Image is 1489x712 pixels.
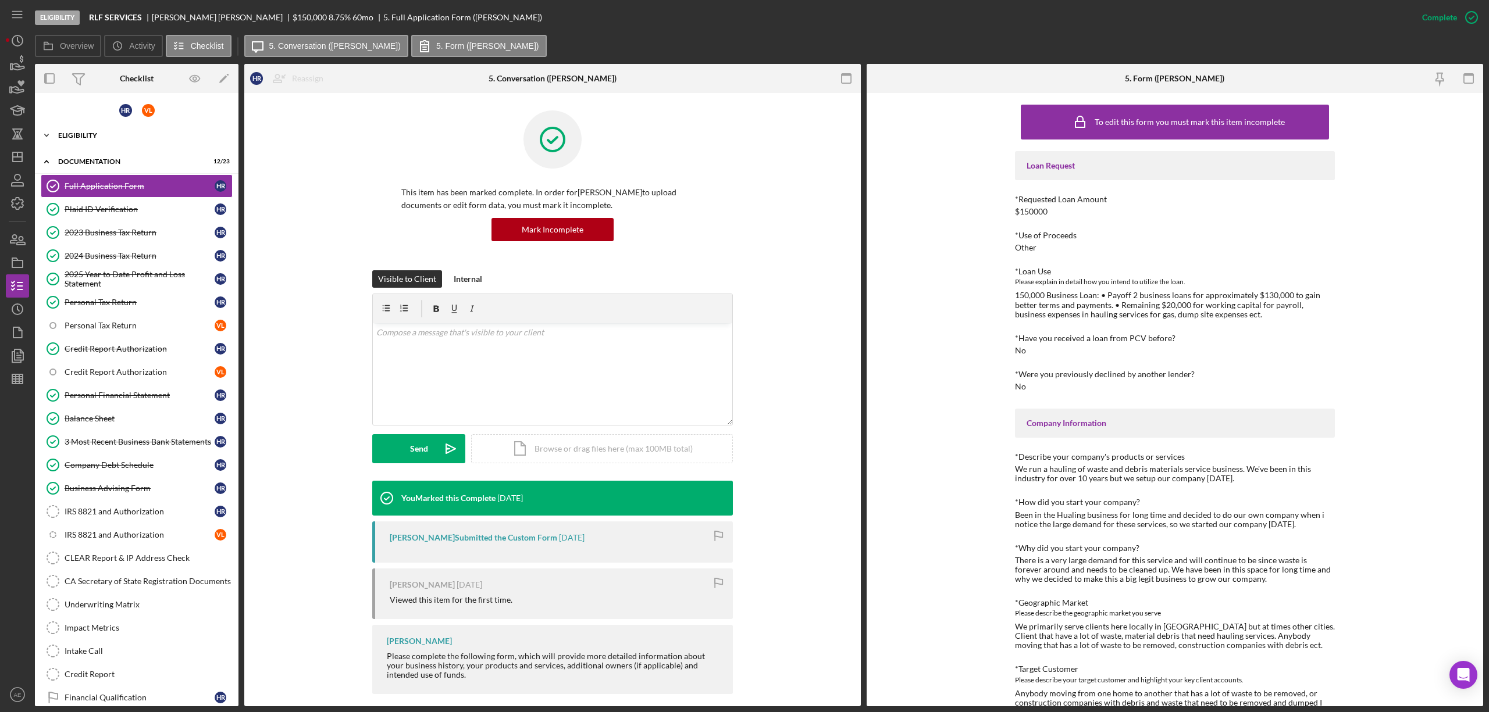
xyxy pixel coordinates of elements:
a: Intake Call [41,639,233,663]
div: Personal Tax Return [65,321,215,330]
label: 5. Form ([PERSON_NAME]) [436,41,539,51]
time: 2025-09-29 23:16 [559,533,585,542]
a: Personal Financial StatementHR [41,384,233,407]
a: Full Application FormHR [41,174,233,198]
div: 5. Form ([PERSON_NAME]) [1125,74,1224,83]
div: Other [1015,243,1036,252]
div: H R [215,692,226,703]
div: Send [410,434,428,463]
div: CA Secretary of State Registration Documents [65,577,232,586]
div: IRS 8821 and Authorization [65,507,215,516]
div: V L [215,320,226,331]
div: Please explain in detail how you intend to utilize the loan. [1015,276,1335,288]
div: V L [215,529,226,541]
div: $150000 [1015,207,1048,216]
div: H R [215,459,226,471]
div: H R [215,413,226,424]
div: CLEAR Report & IP Address Check [65,553,232,563]
button: Visible to Client [372,270,442,288]
div: Plaid ID Verification [65,205,215,214]
div: V L [142,104,155,117]
a: Personal Tax ReturnHR [41,291,233,314]
div: 8.75 % [329,13,351,22]
div: Balance Sheet [65,414,215,423]
div: No [1015,346,1026,355]
div: Impact Metrics [65,623,232,632]
div: To edit this form you must mark this item incomplete [1095,117,1285,127]
a: Business Advising FormHR [41,477,233,500]
div: H R [215,250,226,262]
a: Underwriting Matrix [41,593,233,616]
div: H R [215,436,226,448]
div: 2024 Business Tax Return [65,251,215,260]
div: H R [215,227,226,238]
div: *Requested Loan Amount [1015,195,1335,204]
div: H R [215,296,226,308]
button: Checklist [166,35,231,57]
div: H R [119,104,132,117]
div: H R [215,180,226,192]
a: Credit Report AuthorizationVL [41,360,233,384]
div: Checklist [120,74,154,83]
div: Visible to Client [378,270,436,288]
div: Underwriting Matrix [65,600,232,609]
div: Company Debt Schedule [65,460,215,470]
div: Credit Report Authorization [65,367,215,377]
div: V L [215,366,226,378]
button: AE [6,683,29,706]
div: We run a hauling of waste and debris materials service business. We've been in this industry for ... [1015,464,1335,483]
div: *Describe your company's products or services [1015,452,1335,461]
time: 2025-09-29 23:17 [497,493,523,503]
div: H R [215,203,226,215]
a: IRS 8821 and AuthorizationVL [41,523,233,546]
button: Activity [104,35,162,57]
div: Reassign [292,67,323,90]
a: CLEAR Report & IP Address Check [41,546,233,570]
div: 5. Conversation ([PERSON_NAME]) [489,74,617,83]
label: Checklist [191,41,224,51]
a: 2024 Business Tax ReturnHR [41,244,233,267]
div: [PERSON_NAME] [PERSON_NAME] [152,13,293,22]
button: Internal [448,270,488,288]
div: Viewed this item for the first time. [390,595,512,604]
p: This item has been marked complete. In order for [PERSON_NAME] to upload documents or edit form d... [401,186,704,212]
div: Please complete the following form, which will provide more detailed information about your busin... [387,652,721,679]
div: H R [215,343,226,355]
div: Eligibility [35,10,80,25]
button: 5. Conversation ([PERSON_NAME]) [244,35,408,57]
time: 2025-09-29 22:43 [457,580,482,589]
div: Please describe your target customer and highlight your key client accounts. [1015,674,1335,686]
div: *Loan Use [1015,267,1335,276]
div: Financial Qualification [65,693,215,702]
a: Personal Tax ReturnVL [41,314,233,337]
div: Company Information [1027,418,1323,428]
label: Activity [129,41,155,51]
div: 2025 Year to Date Profit and Loss Statement [65,270,215,288]
a: 2025 Year to Date Profit and Loss StatementHR [41,267,233,291]
div: H R [250,72,263,85]
div: *Why did you start your company? [1015,543,1335,553]
button: 5. Form ([PERSON_NAME]) [411,35,547,57]
div: Personal Tax Return [65,298,215,307]
div: Personal Financial Statement [65,391,215,400]
label: 5. Conversation ([PERSON_NAME]) [269,41,401,51]
div: IRS 8821 and Authorization [65,530,215,539]
div: Credit Report [65,670,232,679]
div: You Marked this Complete [401,493,496,503]
div: [PERSON_NAME] [387,636,452,646]
div: *Have you received a loan from PCV before? [1015,334,1335,343]
text: AE [14,692,22,698]
span: $150,000 [293,12,327,22]
div: 150,000 Business Loan: • Payoff 2 business loans for approximately $130,000 to gain better terms ... [1015,291,1335,319]
a: CA Secretary of State Registration Documents [41,570,233,593]
div: Intake Call [65,646,232,656]
button: Overview [35,35,101,57]
div: *Target Customer [1015,664,1335,674]
div: Complete [1422,6,1457,29]
div: Full Application Form [65,181,215,191]
div: H R [215,389,226,401]
div: There is a very large demand for this service and will continue to be since waste is forever arou... [1015,556,1335,584]
a: Financial QualificationHR [41,686,233,709]
div: 3 Most Recent Business Bank Statements [65,437,215,446]
button: Send [372,434,465,463]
